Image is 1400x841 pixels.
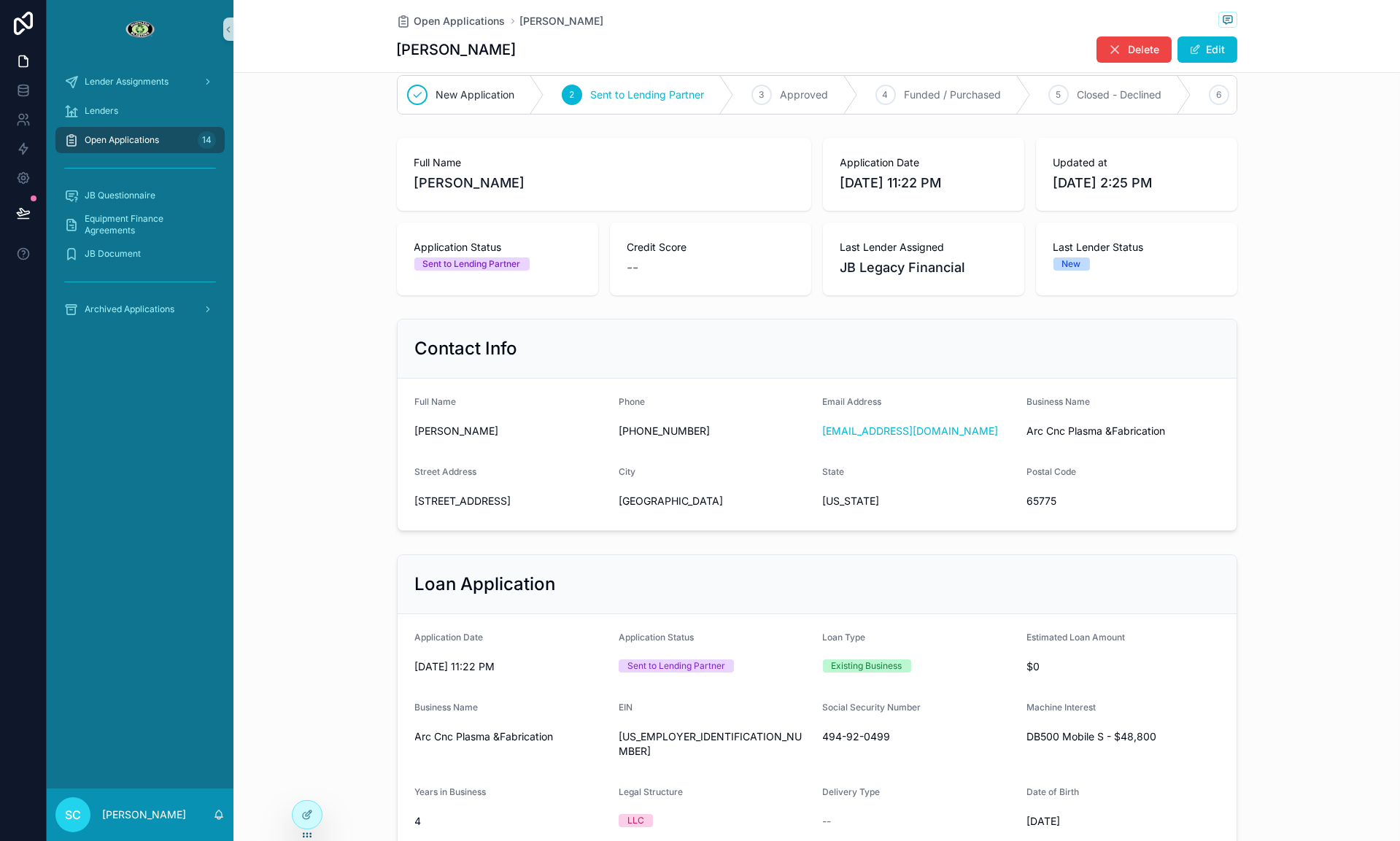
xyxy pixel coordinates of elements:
[415,337,518,360] h2: Contact Info
[55,212,225,238] a: Equipment Finance Agreements
[520,14,604,28] a: [PERSON_NAME]
[65,806,81,823] span: SC
[397,14,506,28] a: Open Applications
[823,729,1016,744] span: 494-92-0499
[415,632,484,643] span: Application Date
[619,424,811,438] span: [PHONE_NUMBER]
[840,257,1007,278] span: JB Legacy Financial
[415,814,608,829] span: 4
[823,632,866,643] span: Loan Type
[55,241,225,267] a: JB Document
[569,89,574,101] span: 2
[1026,729,1219,744] span: DB500 Mobile S - $48,800
[415,702,479,713] span: Business Name
[55,98,225,124] a: Lenders
[1053,155,1220,170] span: Updated at
[619,396,645,407] span: Phone
[823,702,921,713] span: Social Security Number
[1026,396,1090,407] span: Business Name
[1026,786,1079,797] span: Date of Birth
[85,248,141,260] span: JB Document
[102,807,186,822] p: [PERSON_NAME]
[627,257,639,278] span: --
[591,88,705,102] span: Sent to Lending Partner
[627,240,794,255] span: Credit Score
[1216,89,1221,101] span: 6
[619,729,811,759] span: [US_EMPLOYER_IDENTIFICATION_NUMBER]
[823,786,881,797] span: Delivery Type
[415,396,457,407] span: Full Name
[1177,36,1237,63] button: Edit
[415,729,608,744] span: Arc Cnc Plasma &Fabrication
[415,573,556,596] h2: Loan Application
[1062,257,1081,271] div: New
[1129,42,1160,57] span: Delete
[125,18,155,41] img: App logo
[823,814,832,829] span: --
[1053,173,1220,193] span: [DATE] 2:25 PM
[1056,89,1061,101] span: 5
[414,173,794,193] span: [PERSON_NAME]
[1026,632,1125,643] span: Estimated Loan Amount
[85,190,155,201] span: JB Questionnaire
[619,466,635,477] span: City
[1097,36,1172,63] button: Delete
[1026,466,1076,477] span: Postal Code
[415,659,608,674] span: [DATE] 11:22 PM
[619,702,633,713] span: EIN
[1026,814,1219,829] span: [DATE]
[619,632,694,643] span: Application Status
[627,814,644,827] div: LLC
[55,182,225,209] a: JB Questionnaire
[883,89,889,101] span: 4
[85,134,159,146] span: Open Applications
[55,296,225,322] a: Archived Applications
[415,424,608,438] span: [PERSON_NAME]
[198,131,216,149] div: 14
[397,39,517,60] h1: [PERSON_NAME]
[1026,494,1219,508] span: 65775
[55,127,225,153] a: Open Applications14
[415,786,487,797] span: Years in Business
[47,58,233,341] div: scrollable content
[627,659,725,673] div: Sent to Lending Partner
[1026,702,1096,713] span: Machine Interest
[415,494,608,508] span: [STREET_ADDRESS]
[823,424,999,438] a: [EMAIL_ADDRESS][DOMAIN_NAME]
[823,466,845,477] span: State
[85,76,169,88] span: Lender Assignments
[423,257,521,271] div: Sent to Lending Partner
[781,88,829,102] span: Approved
[414,240,581,255] span: Application Status
[415,466,477,477] span: Street Address
[414,155,794,170] span: Full Name
[840,155,1007,170] span: Application Date
[1053,240,1220,255] span: Last Lender Status
[85,303,174,315] span: Archived Applications
[85,213,210,236] span: Equipment Finance Agreements
[840,240,1007,255] span: Last Lender Assigned
[436,88,515,102] span: New Application
[840,173,1007,193] span: [DATE] 11:22 PM
[55,69,225,95] a: Lender Assignments
[823,396,882,407] span: Email Address
[414,14,506,28] span: Open Applications
[85,105,118,117] span: Lenders
[832,659,902,673] div: Existing Business
[1078,88,1162,102] span: Closed - Declined
[823,494,1016,508] span: [US_STATE]
[619,494,811,508] span: [GEOGRAPHIC_DATA]
[1026,659,1219,674] span: $0
[759,89,764,101] span: 3
[1026,424,1219,438] span: Arc Cnc Plasma &Fabrication
[905,88,1002,102] span: Funded / Purchased
[619,786,683,797] span: Legal Structure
